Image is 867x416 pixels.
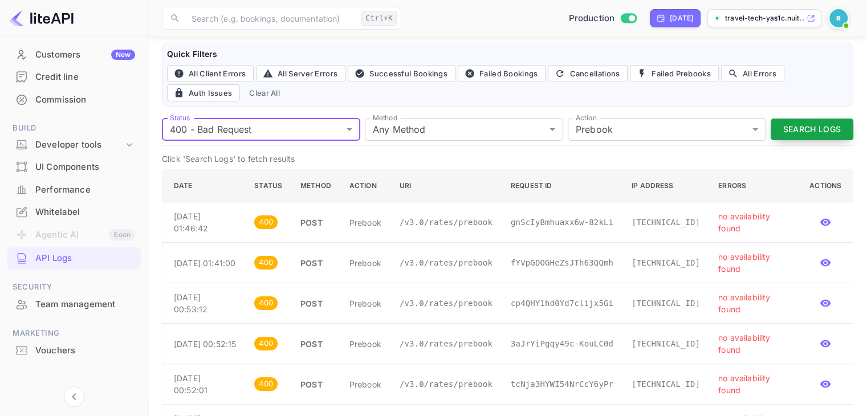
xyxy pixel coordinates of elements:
button: All Client Errors [167,65,254,82]
p: no availability found [718,332,791,356]
p: prebook [349,378,381,390]
button: Successful Bookings [348,65,455,82]
div: API Logs [35,252,135,265]
th: URI [390,170,502,202]
div: Ctrl+K [361,11,397,26]
p: /v3.0/rates/prebook [400,338,492,350]
p: /v3.0/rates/prebook [400,217,492,229]
div: Switch to Sandbox mode [564,12,641,25]
span: 400 [254,378,278,390]
p: [DATE] 01:46:42 [174,210,236,234]
p: [TECHNICAL_ID] [632,257,700,269]
th: Actions [800,170,853,202]
th: Date [162,170,246,202]
p: no availability found [718,210,791,234]
p: prebook [349,257,381,269]
div: New [111,50,135,60]
img: Revolut [829,9,848,27]
button: Search Logs [771,119,853,141]
p: POST [300,378,331,390]
p: prebook [349,297,381,309]
div: Customers [35,48,135,62]
span: Security [7,281,141,293]
p: fYVpGDOGHeZsJTh63QQmh [511,257,613,269]
p: [TECHNICAL_ID] [632,378,700,390]
p: cp4QHY1hd0Yd7clijx5Gi [511,297,613,309]
button: Collapse navigation [64,386,84,407]
input: Search (e.g. bookings, documentation) [185,7,357,30]
p: [DATE] 00:53:12 [174,291,236,315]
p: POST [300,297,331,309]
span: Production [569,12,615,25]
th: IP Address [622,170,709,202]
a: Commission [7,89,141,110]
p: POST [300,338,331,350]
div: Credit line [35,71,135,84]
a: Bookings [7,21,141,42]
a: Team management [7,293,141,315]
div: Developer tools [35,138,124,152]
label: Method [373,113,397,123]
div: Commission [7,89,141,111]
a: API Logs [7,247,141,268]
span: Build [7,122,141,134]
p: prebook [349,338,381,350]
th: Status [245,170,291,202]
p: /v3.0/rates/prebook [400,257,492,269]
p: [TECHNICAL_ID] [632,217,700,229]
div: Vouchers [35,344,135,357]
span: 400 [254,297,278,309]
span: 400 [254,257,278,268]
p: no availability found [718,372,791,396]
p: prebook [349,217,381,229]
p: travel-tech-yas1c.nuit... [725,13,804,23]
button: All Server Errors [256,65,345,82]
p: [DATE] 00:52:01 [174,372,236,396]
a: Whitelabel [7,201,141,222]
a: Credit line [7,66,141,87]
p: gnScIyBmhuaxx6w-82kLi [511,217,613,229]
div: Team management [7,293,141,316]
th: Request ID [502,170,622,202]
button: Failed Bookings [458,65,546,82]
button: Clear All [245,84,284,101]
div: [DATE] [670,13,693,23]
a: Vouchers [7,340,141,361]
button: Failed Prebooks [630,65,719,82]
img: LiteAPI logo [9,9,74,27]
button: Cancellations [548,65,628,82]
a: CustomersNew [7,44,141,65]
p: [DATE] 00:52:15 [174,338,236,350]
div: Whitelabel [7,201,141,223]
div: Performance [7,179,141,201]
div: Any Method [365,118,563,141]
p: [TECHNICAL_ID] [632,338,700,350]
a: UI Components [7,156,141,177]
div: Commission [35,93,135,107]
p: no availability found [718,251,791,275]
p: Click 'Search Logs' to fetch results [162,153,853,165]
p: [TECHNICAL_ID] [632,297,700,309]
div: UI Components [35,161,135,174]
p: [DATE] 01:41:00 [174,257,236,269]
th: Errors [709,170,800,202]
p: /v3.0/rates/prebook [400,378,492,390]
p: POST [300,257,331,269]
p: POST [300,217,331,229]
span: Marketing [7,327,141,340]
th: Method [291,170,340,202]
div: Developer tools [7,135,141,155]
div: Prebook [568,118,766,141]
span: 400 [254,338,278,349]
a: Performance [7,179,141,200]
p: tcNja3HYWI54NrCcY6yPr [511,378,613,390]
button: All Errors [721,65,784,82]
div: API Logs [7,247,141,270]
button: Auth Issues [167,84,240,101]
div: Vouchers [7,340,141,362]
label: Action [576,113,597,123]
h6: Quick Filters [167,48,848,60]
label: Status [170,113,190,123]
div: Performance [35,183,135,197]
p: no availability found [718,291,791,315]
